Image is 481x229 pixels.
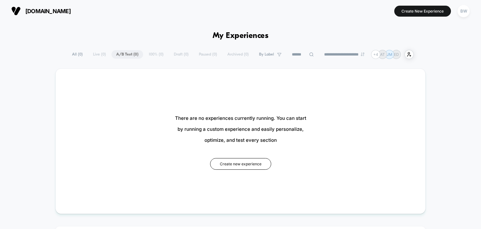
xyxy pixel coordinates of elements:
img: Visually logo [11,6,21,16]
button: [DOMAIN_NAME] [9,6,73,16]
button: Create new experience [210,158,271,170]
p: AT [380,52,385,57]
button: Play, NEW DEMO 2025-VEED.mp4 [115,62,130,77]
p: JM [387,52,392,57]
button: BW [456,5,472,18]
div: + 4 [371,50,380,59]
p: ED [394,52,399,57]
div: Current time [156,127,170,134]
span: There are no experiences currently running. You can start by running a custom experience and easi... [175,113,306,146]
input: Volume [200,127,219,133]
div: BW [458,5,470,17]
button: Create New Experience [394,6,451,17]
img: end [361,52,365,56]
input: Seek [5,117,242,123]
h1: My Experiences [213,31,269,40]
div: Duration [171,127,188,134]
span: By Label [259,52,274,57]
button: Play, NEW DEMO 2025-VEED.mp4 [3,125,13,135]
span: All ( 0 ) [67,50,87,59]
span: [DOMAIN_NAME] [25,8,71,14]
